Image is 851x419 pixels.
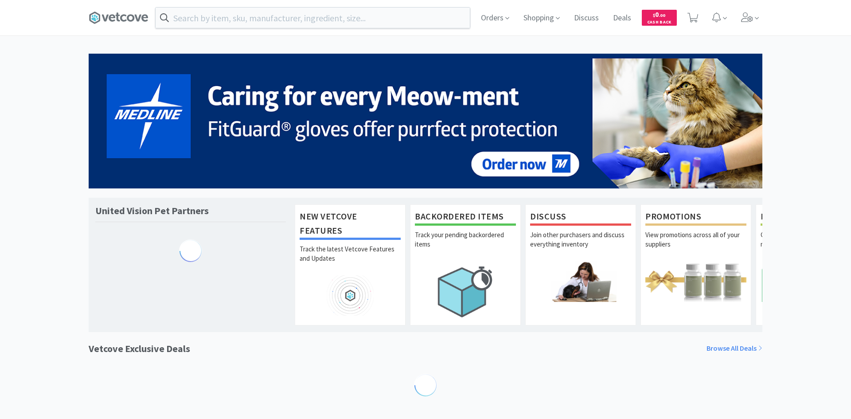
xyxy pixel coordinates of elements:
h1: New Vetcove Features [300,209,401,240]
span: $ [653,12,655,18]
a: Deals [609,14,635,22]
h1: Backordered Items [415,209,516,226]
p: Track your pending backordered items [415,230,516,261]
h1: Discuss [530,209,631,226]
span: Cash Back [647,20,671,26]
img: hero_backorders.png [415,261,516,322]
p: Track the latest Vetcove Features and Updates [300,244,401,275]
a: $0.00Cash Back [642,6,677,30]
h1: Promotions [645,209,746,226]
img: 5b85490d2c9a43ef9873369d65f5cc4c_481.png [89,54,762,188]
h1: United Vision Pet Partners [95,204,209,217]
span: . 00 [659,12,665,18]
a: Backordered ItemsTrack your pending backordered items [410,204,521,325]
img: hero_discuss.png [530,261,631,302]
p: View promotions across all of your suppliers [645,230,746,261]
a: PromotionsView promotions across all of your suppliers [640,204,751,325]
a: Discuss [570,14,602,22]
p: Join other purchasers and discuss everything inventory [530,230,631,261]
img: hero_promotions.png [645,261,746,302]
input: Search by item, sku, manufacturer, ingredient, size... [156,8,470,28]
a: New Vetcove FeaturesTrack the latest Vetcove Features and Updates [295,204,406,325]
img: hero_feature_roadmap.png [300,275,401,316]
span: 0 [653,10,665,19]
a: DiscussJoin other purchasers and discuss everything inventory [525,204,636,325]
a: Browse All Deals [707,343,762,354]
h1: Vetcove Exclusive Deals [89,341,190,356]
